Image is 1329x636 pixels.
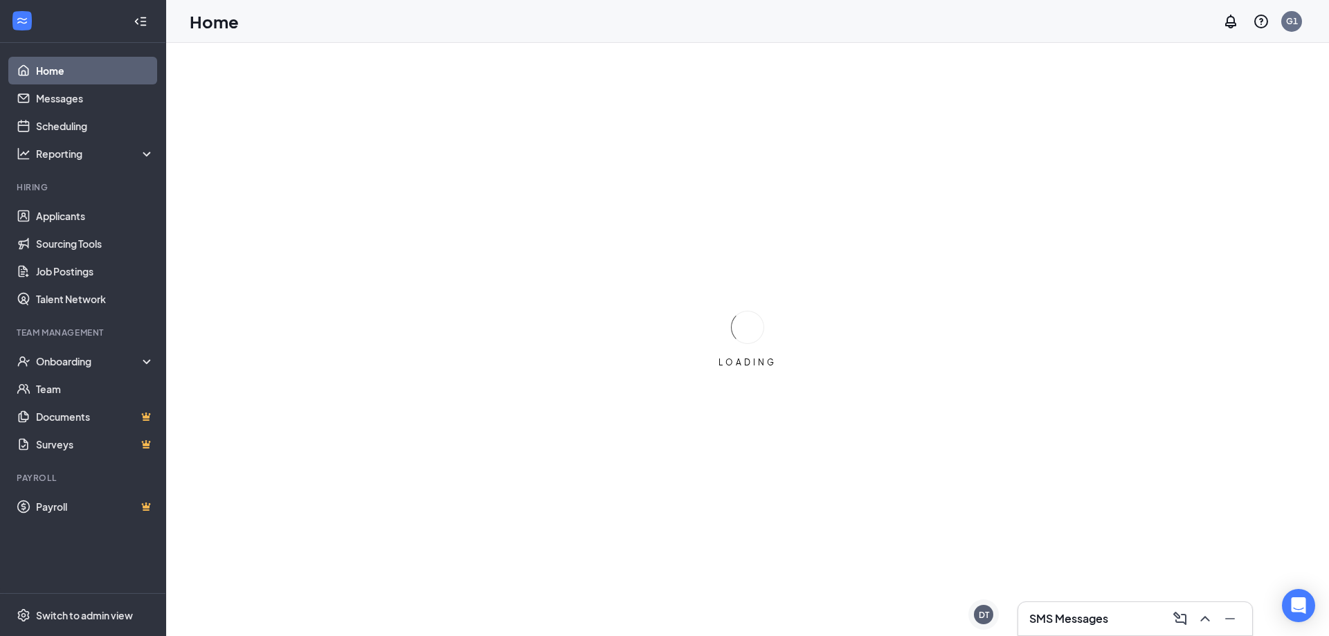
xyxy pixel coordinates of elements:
svg: UserCheck [17,354,30,368]
div: Onboarding [36,354,143,368]
svg: Analysis [17,147,30,161]
div: Switch to admin view [36,608,133,622]
div: G1 [1286,15,1298,27]
a: Team [36,375,154,403]
h1: Home [190,10,239,33]
div: Open Intercom Messenger [1282,589,1315,622]
a: SurveysCrown [36,430,154,458]
button: Minimize [1219,608,1241,630]
svg: WorkstreamLogo [15,14,29,28]
a: Applicants [36,202,154,230]
a: Job Postings [36,257,154,285]
h3: SMS Messages [1029,611,1108,626]
div: DT [979,609,989,621]
div: Hiring [17,181,152,193]
div: Team Management [17,327,152,338]
div: Reporting [36,147,155,161]
a: Talent Network [36,285,154,313]
svg: Minimize [1222,610,1238,627]
button: ComposeMessage [1169,608,1191,630]
a: PayrollCrown [36,493,154,520]
svg: QuestionInfo [1253,13,1269,30]
svg: ComposeMessage [1172,610,1188,627]
a: Sourcing Tools [36,230,154,257]
svg: Settings [17,608,30,622]
svg: Collapse [134,15,147,28]
a: Messages [36,84,154,112]
button: ChevronUp [1194,608,1216,630]
a: DocumentsCrown [36,403,154,430]
svg: Notifications [1222,13,1239,30]
a: Home [36,57,154,84]
a: Scheduling [36,112,154,140]
div: LOADING [713,356,782,368]
svg: ChevronUp [1197,610,1213,627]
div: Payroll [17,472,152,484]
